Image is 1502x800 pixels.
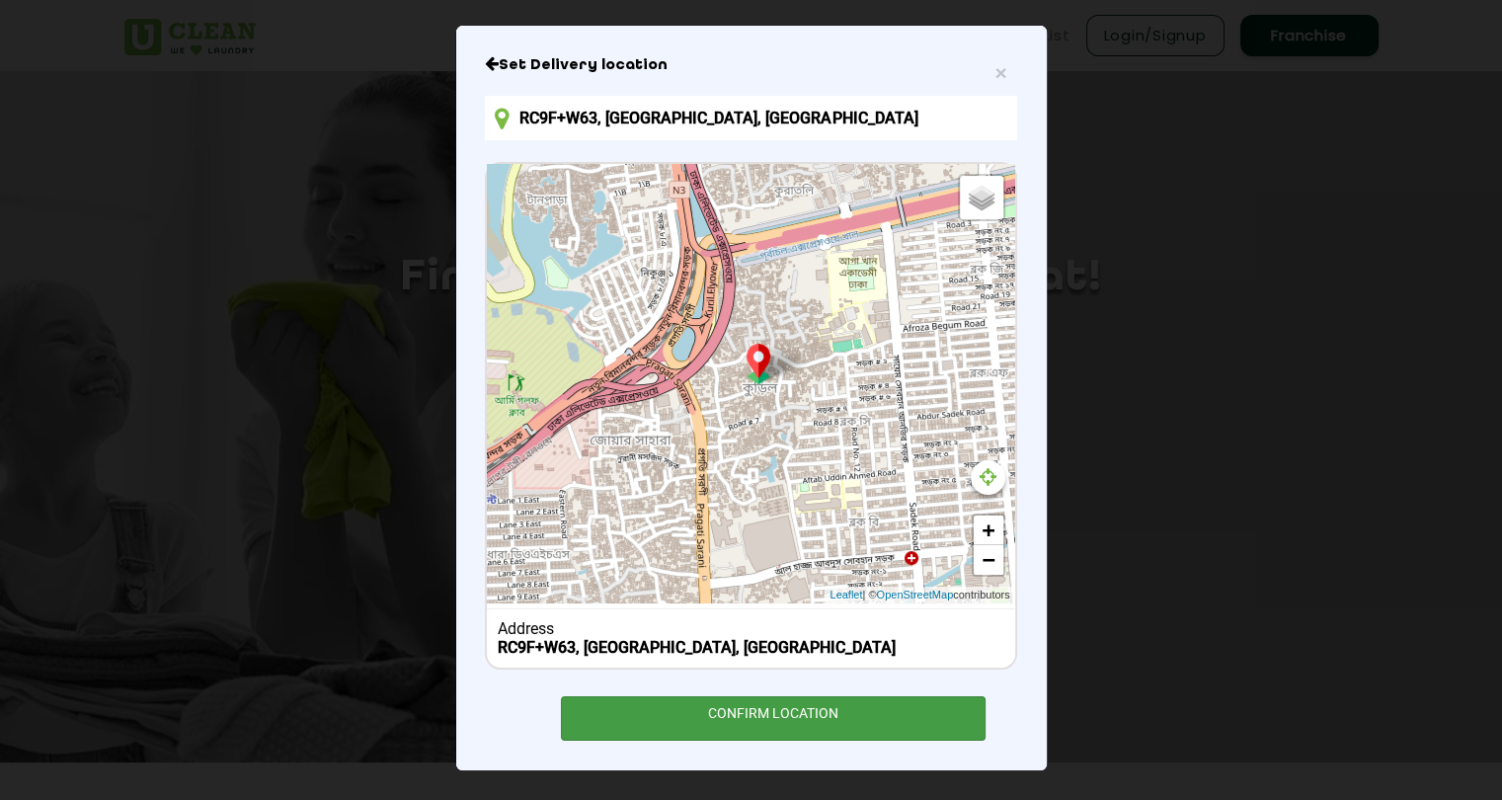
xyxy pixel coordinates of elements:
[498,638,896,657] b: RC9F+W63, [GEOGRAPHIC_DATA], [GEOGRAPHIC_DATA]
[498,619,1004,638] div: Address
[485,96,1016,140] input: Enter location
[994,61,1006,84] span: ×
[876,587,953,603] a: OpenStreetMap
[485,55,1016,75] h6: Close
[960,176,1003,219] a: Layers
[994,62,1006,83] button: Close
[830,587,862,603] a: Leaflet
[974,545,1003,575] a: Zoom out
[561,696,987,741] div: CONFIRM LOCATION
[825,587,1014,603] div: | © contributors
[974,516,1003,545] a: Zoom in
